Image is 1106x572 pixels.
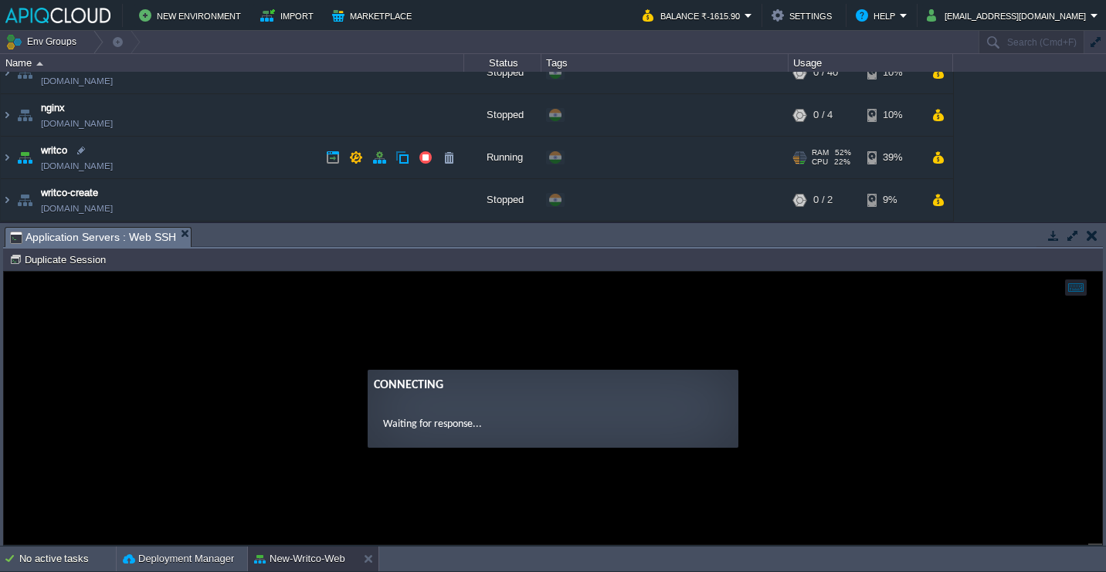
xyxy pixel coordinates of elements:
[813,179,833,221] div: 0 / 2
[464,94,541,136] div: Stopped
[123,551,234,567] button: Deployment Manager
[867,52,918,93] div: 10%
[14,94,36,136] img: AMDAwAAAACH5BAEAAAAALAAAAAABAAEAAAICRAEAOw==
[813,52,838,93] div: 0 / 40
[41,100,65,116] a: nginx
[1,137,13,178] img: AMDAwAAAACH5BAEAAAAALAAAAAABAAEAAAICRAEAOw==
[789,54,952,72] div: Usage
[542,54,788,72] div: Tags
[332,6,416,25] button: Marketplace
[41,185,98,201] a: writco-create
[41,158,113,174] a: [DOMAIN_NAME]
[41,201,113,216] a: [DOMAIN_NAME]
[41,73,113,89] a: [DOMAIN_NAME]
[867,137,918,178] div: 39%
[41,116,113,131] a: [DOMAIN_NAME]
[9,252,110,266] button: Duplicate Session
[370,104,728,123] div: Connecting
[1,179,13,221] img: AMDAwAAAACH5BAEAAAAALAAAAAABAAEAAAICRAEAOw==
[260,6,318,25] button: Import
[1,52,13,93] img: AMDAwAAAACH5BAEAAAAALAAAAAABAAEAAAICRAEAOw==
[834,157,850,167] span: 22%
[464,52,541,93] div: Stopped
[464,137,541,178] div: Running
[867,179,918,221] div: 9%
[813,94,833,136] div: 0 / 4
[772,6,836,25] button: Settings
[139,6,246,25] button: New Environment
[14,179,36,221] img: AMDAwAAAACH5BAEAAAAALAAAAAABAAEAAAICRAEAOw==
[5,8,110,23] img: APIQCloud
[14,52,36,93] img: AMDAwAAAACH5BAEAAAAALAAAAAABAAEAAAICRAEAOw==
[10,228,176,247] span: Application Servers : Web SSH
[1,94,13,136] img: AMDAwAAAACH5BAEAAAAALAAAAAABAAEAAAICRAEAOw==
[812,148,829,157] span: RAM
[867,94,918,136] div: 10%
[379,144,719,161] p: Waiting for response...
[856,6,900,25] button: Help
[812,157,828,167] span: CPU
[14,137,36,178] img: AMDAwAAAACH5BAEAAAAALAAAAAABAAEAAAICRAEAOw==
[41,143,67,158] a: writco
[2,54,463,72] div: Name
[19,547,116,571] div: No active tasks
[36,62,43,66] img: AMDAwAAAACH5BAEAAAAALAAAAAABAAEAAAICRAEAOw==
[465,54,541,72] div: Status
[5,31,82,52] button: Env Groups
[464,179,541,221] div: Stopped
[835,148,851,157] span: 52%
[254,551,345,567] button: New-Writco-Web
[927,6,1091,25] button: [EMAIL_ADDRESS][DOMAIN_NAME]
[643,6,745,25] button: Balance ₹-1615.90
